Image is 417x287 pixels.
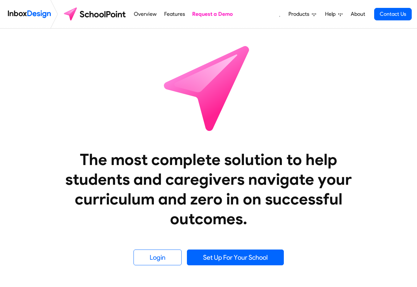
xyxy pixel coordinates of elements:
[134,250,182,265] a: Login
[322,8,345,21] a: Help
[349,8,367,21] a: About
[286,8,319,21] a: Products
[61,6,130,22] img: schoolpoint logo
[149,29,268,147] img: icon_schoolpoint.svg
[288,10,312,18] span: Products
[162,8,187,21] a: Features
[187,250,284,265] a: Set Up For Your School
[191,8,235,21] a: Request a Demo
[325,10,338,18] span: Help
[52,150,365,228] heading: The most complete solution to help students and caregivers navigate your curriculum and zero in o...
[132,8,159,21] a: Overview
[374,8,412,20] a: Contact Us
